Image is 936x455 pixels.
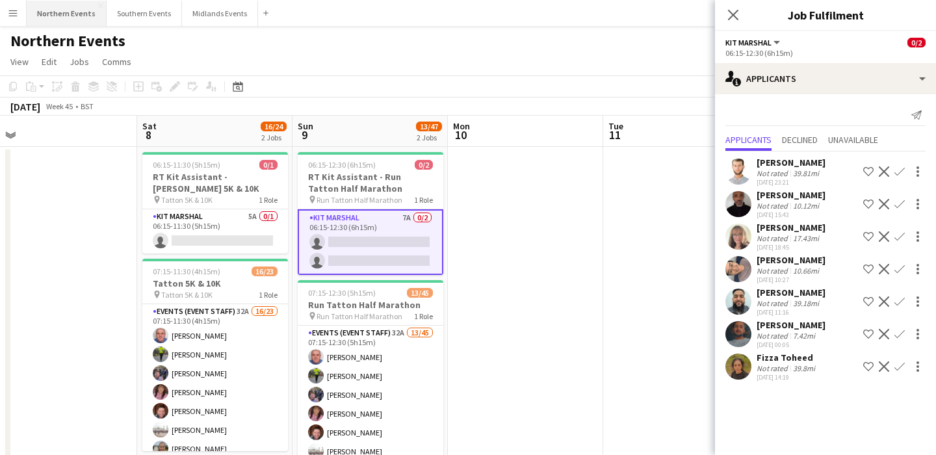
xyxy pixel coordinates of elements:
div: [DATE] [10,100,40,113]
button: Northern Events [27,1,107,26]
h3: RT Kit Assistant - [PERSON_NAME] 5K & 10K [142,171,288,194]
div: 39.18mi [790,298,822,308]
div: Applicants [715,63,936,94]
span: 0/2 [415,160,433,170]
app-card-role: Kit Marshal7A0/206:15-12:30 (6h15m) [298,209,443,275]
a: Comms [97,53,136,70]
h3: Run Tatton Half Marathon [298,299,443,311]
div: 10.12mi [790,201,822,211]
span: 1 Role [259,195,278,205]
div: [PERSON_NAME] [757,157,825,168]
app-job-card: 07:15-11:30 (4h15m)16/23Tatton 5K & 10K Tatton 5K & 10K1 RoleEvents (Event Staff)32A16/2307:15-11... [142,259,288,451]
div: Not rated [757,331,790,341]
span: 06:15-12:30 (6h15m) [308,160,376,170]
span: 16/23 [252,266,278,276]
div: [PERSON_NAME] [757,222,825,233]
h3: RT Kit Assistant - Run Tatton Half Marathon [298,171,443,194]
span: Comms [102,56,131,68]
app-card-role: Kit Marshal5A0/106:15-11:30 (5h15m) [142,209,288,253]
div: Not rated [757,201,790,211]
div: Not rated [757,168,790,178]
div: Not rated [757,363,790,373]
span: Sat [142,120,157,132]
span: Tatton 5K & 10K [161,290,213,300]
div: 39.81mi [790,168,822,178]
span: 07:15-12:30 (5h15m) [308,288,376,298]
span: 13/47 [416,122,442,131]
div: 10.66mi [790,266,822,276]
span: 1 Role [259,290,278,300]
div: Not rated [757,233,790,243]
span: Run Tatton Half Marathon [317,195,402,205]
app-job-card: 06:15-12:30 (6h15m)0/2RT Kit Assistant - Run Tatton Half Marathon Run Tatton Half Marathon1 RoleK... [298,152,443,275]
h1: Northern Events [10,31,125,51]
div: [PERSON_NAME] [757,189,825,201]
div: [PERSON_NAME] [757,319,825,331]
span: Week 45 [43,101,75,111]
span: View [10,56,29,68]
div: Not rated [757,298,790,308]
span: 13/45 [407,288,433,298]
span: Applicants [725,135,772,144]
div: [DATE] 18:45 [757,243,825,252]
span: 1 Role [414,195,433,205]
button: Southern Events [107,1,182,26]
span: 16/24 [261,122,287,131]
div: [PERSON_NAME] [757,287,825,298]
span: Tatton 5K & 10K [161,195,213,205]
span: Kit Marshal [725,38,772,47]
span: Declined [782,135,818,144]
div: [DATE] 23:21 [757,178,825,187]
button: Kit Marshal [725,38,782,47]
div: [DATE] 14:19 [757,373,818,382]
div: Fizza Toheed [757,352,818,363]
h3: Tatton 5K & 10K [142,278,288,289]
span: 1 Role [414,311,433,321]
a: Jobs [64,53,94,70]
app-job-card: 06:15-11:30 (5h15m)0/1RT Kit Assistant - [PERSON_NAME] 5K & 10K Tatton 5K & 10K1 RoleKit Marshal5... [142,152,288,253]
div: 2 Jobs [417,133,441,142]
div: Not rated [757,266,790,276]
div: [DATE] 10:27 [757,276,825,284]
div: 17.43mi [790,233,822,243]
span: Jobs [70,56,89,68]
span: Sun [298,120,313,132]
span: Edit [42,56,57,68]
span: 0/2 [907,38,926,47]
span: 07:15-11:30 (4h15m) [153,266,220,276]
span: 8 [140,127,157,142]
span: 10 [451,127,470,142]
span: 0/1 [259,160,278,170]
a: View [5,53,34,70]
span: 11 [606,127,623,142]
span: Run Tatton Half Marathon [317,311,402,321]
div: 39.8mi [790,363,818,373]
div: [DATE] 11:16 [757,308,825,317]
div: [PERSON_NAME] [757,254,825,266]
div: 06:15-12:30 (6h15m) [725,48,926,58]
a: Edit [36,53,62,70]
span: Tue [608,120,623,132]
h3: Job Fulfilment [715,6,936,23]
span: Unavailable [828,135,878,144]
span: 9 [296,127,313,142]
div: 7.42mi [790,331,818,341]
span: 06:15-11:30 (5h15m) [153,160,220,170]
span: Mon [453,120,470,132]
button: Midlands Events [182,1,258,26]
div: 2 Jobs [261,133,286,142]
div: [DATE] 15:43 [757,211,825,219]
div: BST [81,101,94,111]
div: [DATE] 00:05 [757,341,825,349]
